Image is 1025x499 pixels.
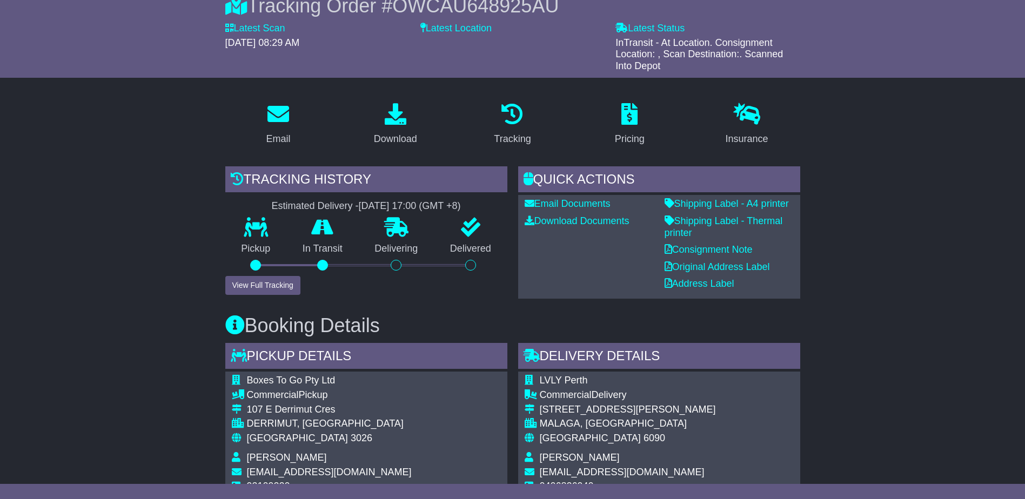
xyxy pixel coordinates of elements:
[525,215,629,226] a: Download Documents
[259,99,297,150] a: Email
[518,343,800,372] div: Delivery Details
[540,481,594,491] span: 0406826940
[247,481,290,491] span: 93109220
[367,99,424,150] a: Download
[665,198,789,209] a: Shipping Label - A4 printer
[374,132,417,146] div: Download
[247,452,327,463] span: [PERSON_NAME]
[359,200,461,212] div: [DATE] 17:00 (GMT +8)
[608,99,652,150] a: Pricing
[359,243,434,255] p: Delivering
[225,37,300,48] span: [DATE] 08:29 AM
[286,243,359,255] p: In Transit
[525,198,611,209] a: Email Documents
[225,315,800,336] h3: Booking Details
[540,418,716,430] div: MALAGA, [GEOGRAPHIC_DATA]
[247,389,299,400] span: Commercial
[540,467,705,477] span: [EMAIL_ADDRESS][DOMAIN_NAME]
[420,23,492,35] label: Latest Location
[644,433,665,443] span: 6090
[247,467,412,477] span: [EMAIL_ADDRESS][DOMAIN_NAME]
[247,389,412,401] div: Pickup
[719,99,775,150] a: Insurance
[225,166,507,195] div: Tracking history
[615,23,685,35] label: Latest Status
[665,244,753,255] a: Consignment Note
[615,37,783,71] span: InTransit - At Location. Consignment Location: , Scan Destination:. Scanned Into Depot
[494,132,531,146] div: Tracking
[434,243,507,255] p: Delivered
[225,200,507,212] div: Estimated Delivery -
[247,404,412,416] div: 107 E Derrimut Cres
[518,166,800,195] div: Quick Actions
[225,243,287,255] p: Pickup
[540,389,592,400] span: Commercial
[247,433,348,443] span: [GEOGRAPHIC_DATA]
[540,452,620,463] span: [PERSON_NAME]
[225,276,300,295] button: View Full Tracking
[665,215,783,238] a: Shipping Label - Thermal printer
[487,99,538,150] a: Tracking
[665,278,734,289] a: Address Label
[540,433,641,443] span: [GEOGRAPHIC_DATA]
[225,343,507,372] div: Pickup Details
[225,23,285,35] label: Latest Scan
[540,375,588,386] span: LVLY Perth
[665,261,770,272] a: Original Address Label
[351,433,372,443] span: 3026
[540,389,716,401] div: Delivery
[247,375,336,386] span: Boxes To Go Pty Ltd
[615,132,645,146] div: Pricing
[247,418,412,430] div: DERRIMUT, [GEOGRAPHIC_DATA]
[266,132,290,146] div: Email
[726,132,768,146] div: Insurance
[540,404,716,416] div: [STREET_ADDRESS][PERSON_NAME]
